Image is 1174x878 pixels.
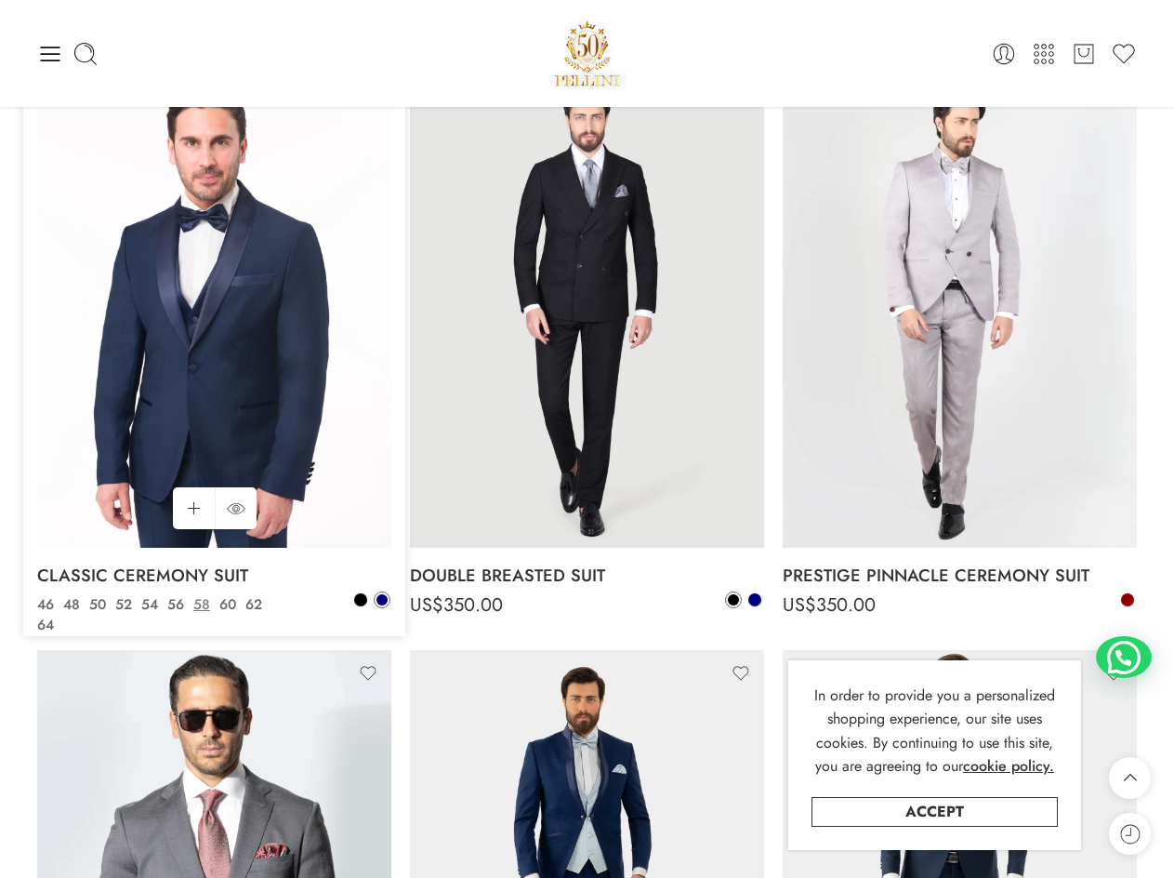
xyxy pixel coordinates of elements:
[241,594,267,616] a: 62
[410,592,503,619] bdi: 350.00
[811,797,1058,827] a: Accept
[173,487,215,529] a: Select options for “CLASSIC CEREMONY SUIT”
[963,754,1054,778] a: cookie policy.
[137,594,163,616] a: 54
[374,592,390,608] a: Navy
[547,14,627,93] a: Pellini -
[37,592,71,619] span: US$
[783,592,876,619] bdi: 350.00
[352,592,369,608] a: Black
[1071,41,1097,67] a: Cart
[59,594,85,616] a: 48
[189,594,215,616] a: 58
[1119,592,1136,608] a: Bordeaux
[783,557,1137,594] a: PRESTIGE PINNACLE CEREMONY SUIT
[37,557,391,594] a: CLASSIC CEREMONY SUIT
[991,41,1017,67] a: Login / Register
[33,594,59,616] a: 46
[783,592,816,619] span: US$
[33,615,59,636] a: 64
[111,594,137,616] a: 52
[547,14,627,93] img: Pellini
[410,592,443,619] span: US$
[725,592,742,608] a: Black
[1111,41,1137,67] a: Wishlist
[410,557,764,594] a: DOUBLE BREASTED SUIT
[814,685,1055,778] span: In order to provide you a personalized shopping experience, our site uses cookies. By continuing ...
[85,594,111,616] a: 50
[163,594,189,616] a: 56
[215,594,241,616] a: 60
[746,592,763,608] a: Navy
[37,592,130,619] bdi: 350.00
